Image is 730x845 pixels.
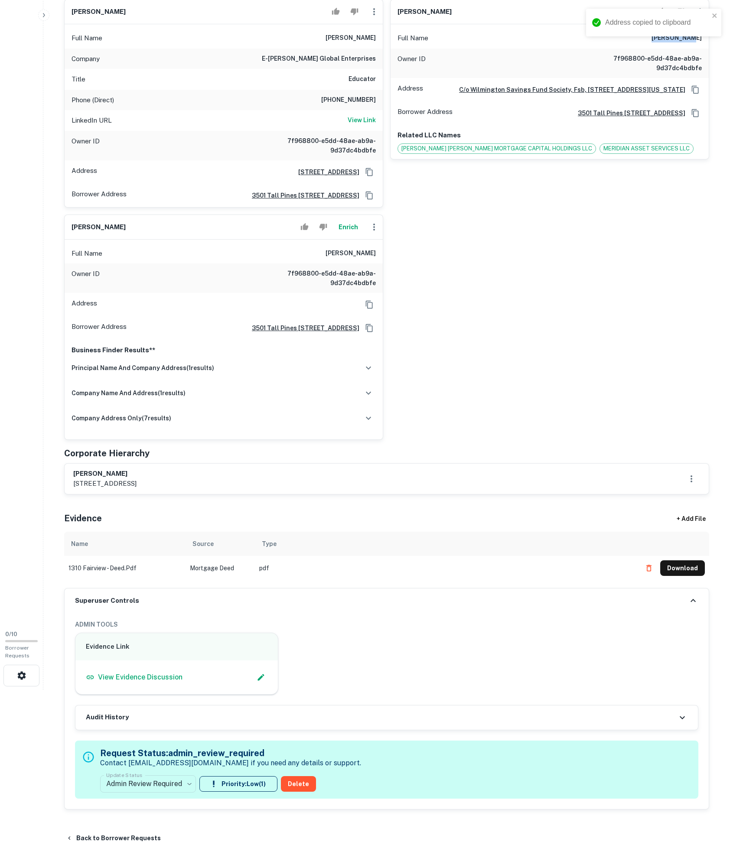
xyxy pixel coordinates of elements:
h5: Request Status: admin_review_required [100,747,361,760]
a: 3501 tall pines [STREET_ADDRESS] [571,108,685,118]
button: Copy Address [363,189,376,202]
button: Enrich [334,218,362,236]
span: [PERSON_NAME] [PERSON_NAME] MORTGAGE CAPITAL HOLDINGS LLC [398,144,596,153]
span: 0 / 10 [5,631,17,637]
a: 3501 tall pines [STREET_ADDRESS] [245,191,359,200]
button: Download [660,560,705,576]
div: Admin Review Required [100,772,196,796]
h6: 7f968800-e5dd-48ae-ab9a-9d37dc4bdbfe [272,136,376,155]
h6: principal name and company address ( 1 results) [72,363,214,373]
h6: Superuser Controls [75,596,139,606]
h6: [PERSON_NAME] [73,469,137,479]
th: Source [186,532,255,556]
p: Related LLC Names [398,130,702,140]
p: Full Name [72,248,102,259]
p: Owner ID [72,269,100,288]
button: Delete file [641,561,657,575]
a: [STREET_ADDRESS] [291,167,359,177]
p: Address [72,166,97,179]
p: Address [72,298,97,311]
button: Accept [297,218,312,236]
th: Name [64,532,186,556]
p: Full Name [398,33,428,43]
div: Address copied to clipboard [605,17,709,28]
p: View Evidence Discussion [98,672,182,682]
h5: Evidence [64,512,102,525]
h6: [PERSON_NAME] [398,7,452,17]
p: LinkedIn URL [72,115,112,126]
p: Borrower Address [398,107,453,120]
h5: Corporate Hierarchy [64,447,150,460]
a: C/o Wilmington Savings Fund Society, Fsb, [STREET_ADDRESS][US_STATE] [452,85,685,94]
button: Accept [654,3,669,20]
p: Contact [EMAIL_ADDRESS][DOMAIN_NAME] if you need any details or support. [100,758,361,768]
a: View Link [348,115,376,126]
span: Borrower Requests [5,645,29,659]
button: Reject [347,3,362,20]
h6: [PERSON_NAME] [72,222,126,232]
span: MERIDIAN ASSET SERVICES LLC [600,144,693,153]
p: Full Name [72,33,102,43]
h6: e-[PERSON_NAME] global enterprises [262,54,376,64]
div: Source [192,539,214,549]
p: Address [398,83,423,96]
button: Priority:Low(1) [199,776,277,792]
div: scrollable content [64,532,709,588]
td: Mortgage Deed [186,556,255,580]
h6: company name and address ( 1 results) [72,388,186,398]
a: 3501 tall pines [STREET_ADDRESS] [245,323,359,333]
button: Reject [316,218,331,236]
button: Copy Address [363,166,376,179]
button: Delete [281,776,316,792]
p: Borrower Address [72,322,127,335]
p: Title [72,74,85,84]
h6: ADMIN TOOLS [75,620,698,629]
p: Borrower Address [72,189,127,202]
label: Update Status [106,771,142,779]
div: Name [71,539,88,549]
p: Business Finder Results** [72,345,376,355]
h6: View Link [348,115,376,125]
h6: [PHONE_NUMBER] [321,95,376,105]
button: Reject [673,3,688,20]
td: 1310 fairview - deed.pdf [64,556,186,580]
h6: Educator [349,74,376,84]
div: + Add File [661,511,721,526]
button: Copy Address [363,322,376,335]
h6: 7f968800-e5dd-48ae-ab9a-9d37dc4bdbfe [272,269,376,288]
a: View Evidence Discussion [86,672,182,682]
h6: company address only ( 7 results) [72,413,171,423]
p: Phone (Direct) [72,95,114,105]
h6: Evidence Link [86,642,267,652]
h6: 7f968800-e5dd-48ae-ab9a-9d37dc4bdbfe [598,54,702,73]
h6: Audit History [86,712,129,722]
h6: [PERSON_NAME] [326,248,376,259]
th: Type [255,532,637,556]
button: Edit Slack Link [254,671,267,684]
button: Copy Address [689,83,702,96]
p: Owner ID [72,136,100,155]
p: Company [72,54,100,64]
iframe: Chat Widget [687,776,730,817]
button: Copy Address [689,107,702,120]
button: close [712,12,718,20]
p: Owner ID [398,54,426,73]
h6: [PERSON_NAME] [326,33,376,43]
p: [STREET_ADDRESS] [73,478,137,489]
button: Copy Address [363,298,376,311]
div: Type [262,539,277,549]
td: pdf [255,556,637,580]
button: Accept [328,3,343,20]
h6: [PERSON_NAME] [72,7,126,17]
